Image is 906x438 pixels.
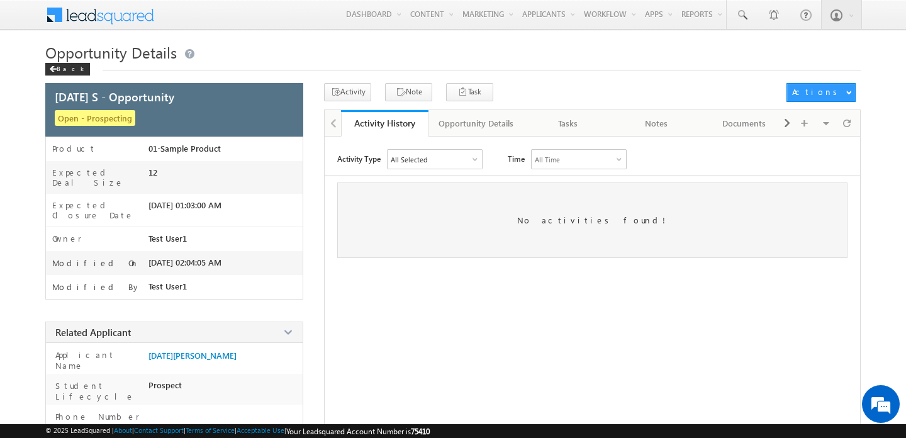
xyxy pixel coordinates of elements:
span: Test User1 [148,233,187,244]
span: Prospect [148,380,182,390]
a: About [114,426,132,434]
div: Tasks [535,116,601,131]
span: Opportunity Details [45,42,177,62]
a: Opportunity Details [428,110,525,137]
label: Phone Number [52,411,140,422]
span: Activity Type [337,149,381,168]
label: Expected Deal Size [52,167,148,188]
a: Terms of Service [186,426,235,434]
div: All Selected [391,155,427,164]
span: [DATE] 01:03:00 AM [148,200,221,210]
a: [DATE][PERSON_NAME] [148,351,237,361]
span: [DATE] 02:04:05 AM [148,257,221,267]
span: 75410 [411,427,430,436]
label: Applicant Name [52,349,142,371]
label: Product [52,143,96,154]
a: Tasks [525,110,613,137]
div: All Selected [388,150,482,169]
span: Related Applicant [55,326,131,339]
button: Task [446,83,493,101]
span: Test User1 [148,281,187,291]
span: Time [508,149,525,168]
div: Notes [623,116,690,131]
div: Back [45,63,90,76]
div: Documents [710,116,777,131]
span: © 2025 LeadSquared | | | | | [45,426,430,436]
button: Activity [324,83,371,101]
label: Expected Closure Date [52,200,148,220]
span: Open - Prospecting [55,110,135,126]
span: [DATE] S - Opportunity [55,89,174,104]
span: 01-Sample Product [148,143,221,154]
div: No activities found! [337,182,847,258]
label: Owner [52,233,82,244]
a: Contact Support [134,426,184,434]
div: All Time [535,155,560,164]
label: Student Lifecycle [52,380,142,401]
a: Notes [613,110,701,137]
div: Actions [792,86,842,98]
a: Documents [700,110,788,137]
label: Modified On [52,258,139,268]
a: Activity History [341,110,429,137]
button: Actions [786,83,856,102]
a: Acceptable Use [237,426,284,434]
button: Note [385,83,432,101]
div: Activity History [350,117,420,129]
div: Opportunity Details [439,116,513,131]
span: 12 [148,167,157,177]
label: Modified By [52,282,141,292]
span: Your Leadsquared Account Number is [286,427,430,436]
